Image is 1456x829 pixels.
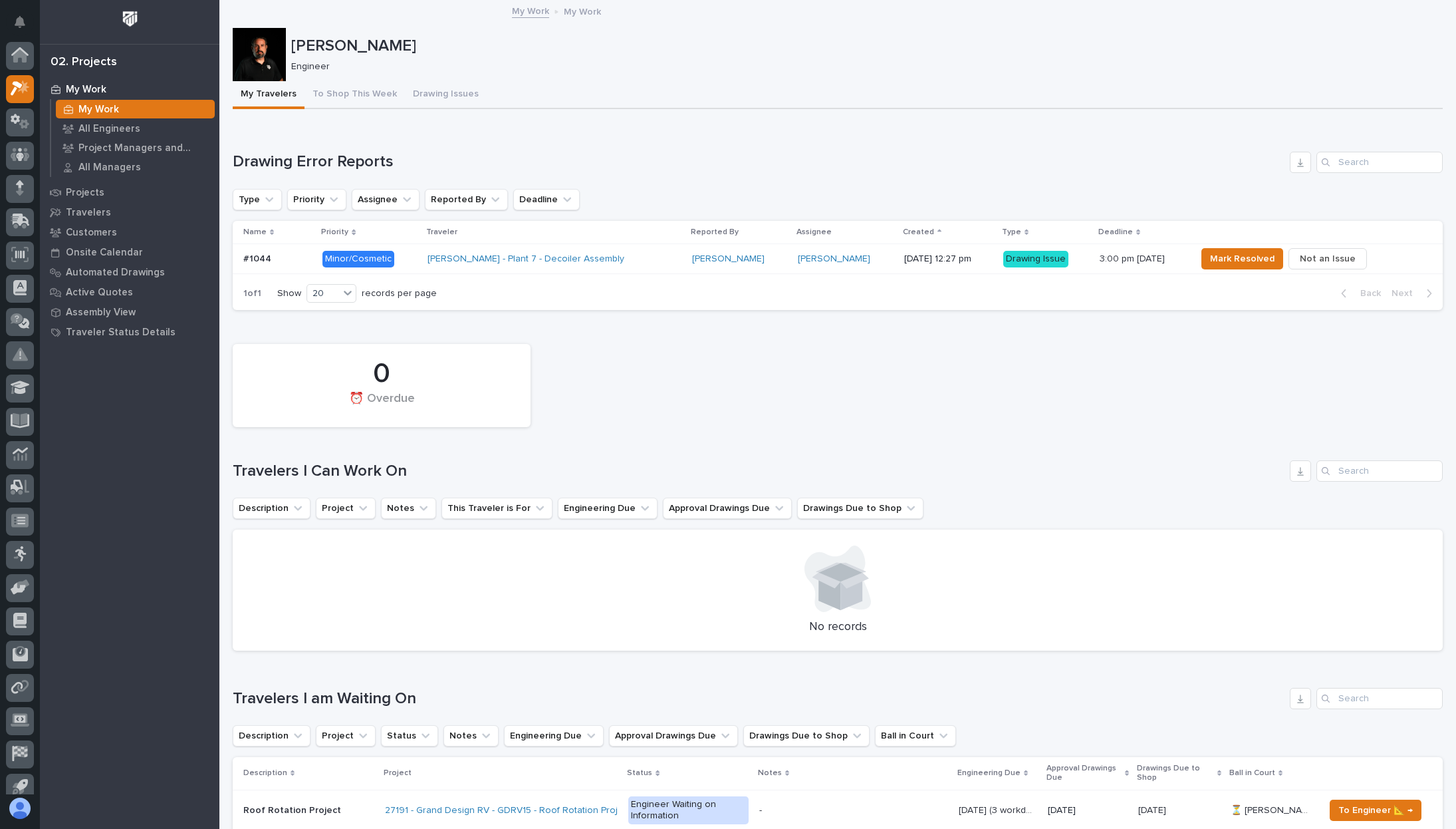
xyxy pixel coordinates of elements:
button: users-avatar [6,794,34,822]
button: Assignee [352,189,420,210]
p: My Work [564,3,601,18]
a: Automated Drawings [40,262,219,282]
button: Description [233,725,310,746]
div: 02. Projects [51,55,117,70]
button: Priority [287,189,346,210]
p: Travelers [66,207,111,219]
p: Status [627,766,652,780]
button: Ball in Court [875,725,956,746]
p: Customers [66,227,117,239]
p: Created [903,225,934,240]
span: To Engineer 📐 → [1338,802,1413,818]
span: Next [1392,287,1421,299]
a: [PERSON_NAME] [798,253,870,265]
a: 27191 - Grand Design RV - GDRV15 - Roof Rotation Project [385,805,631,816]
div: Notifications [17,16,34,37]
button: Reported By [425,189,508,210]
button: Status [381,725,438,746]
button: Description [233,498,310,519]
p: Name [243,225,267,240]
img: Workspace Logo [118,7,142,31]
a: Travelers [40,202,219,222]
p: Traveler Status Details [66,327,176,339]
button: To Engineer 📐 → [1330,800,1421,821]
button: Notes [443,725,499,746]
div: Engineer Waiting on Information [628,796,749,824]
p: Roof Rotation Project [243,802,344,816]
a: Customers [40,222,219,242]
p: Automated Drawings [66,267,165,279]
h1: Drawing Error Reports [233,152,1284,172]
p: Engineer [291,61,1432,73]
p: records per page [362,288,437,299]
a: Traveler Status Details [40,322,219,342]
button: This Traveler is For [441,498,552,519]
p: Assignee [796,225,832,240]
tr: #1044#1044 Minor/Cosmetic[PERSON_NAME] - Plant 7 - Decoiler Assembly [PERSON_NAME] [PERSON_NAME] ... [233,244,1443,274]
button: Approval Drawings Due [663,498,792,519]
p: Approval Drawings Due [1046,761,1122,786]
p: Ball in Court [1229,766,1275,780]
p: Description [243,766,287,780]
p: No records [249,620,1427,635]
button: Drawings Due to Shop [797,498,923,519]
button: Type [233,189,282,210]
p: Engineering Due [957,766,1021,780]
p: [DATE] [1048,805,1128,816]
a: [PERSON_NAME] - Plant 7 - Decoiler Assembly [427,253,624,265]
button: Approval Drawings Due [609,725,738,746]
div: 20 [307,287,339,301]
a: Project Managers and Engineers [51,138,219,157]
button: Drawings Due to Shop [743,725,870,746]
p: Traveler [426,225,457,240]
input: Search [1316,152,1443,173]
p: Project Managers and Engineers [78,142,209,154]
button: Next [1386,287,1443,299]
p: Deadline [1098,225,1133,240]
button: Engineering Due [558,498,658,519]
button: Project [316,498,376,519]
p: Drawings Due to Shop [1137,761,1214,786]
input: Search [1316,688,1443,709]
div: - [759,805,762,816]
p: #1044 [243,251,274,265]
p: ⏳ [PERSON_NAME] [1231,802,1316,816]
button: Deadline [513,189,580,210]
button: Not an Issue [1288,248,1367,269]
p: Priority [321,225,348,240]
a: My Work [40,79,219,99]
p: [DATE] 12:27 pm [904,253,993,265]
p: 1 of 1 [233,277,272,310]
a: Projects [40,182,219,202]
span: Not an Issue [1300,251,1356,267]
h1: Travelers I Can Work On [233,462,1284,481]
p: Show [277,288,301,299]
a: Active Quotes [40,282,219,302]
p: All Engineers [78,123,140,135]
p: Assembly View [66,307,136,319]
p: Reported By [691,225,739,240]
span: Mark Resolved [1210,251,1274,267]
p: Notes [758,766,782,780]
p: Onsite Calendar [66,247,143,259]
p: Projects [66,187,104,199]
p: [PERSON_NAME] [291,37,1437,56]
button: Project [316,725,376,746]
button: Engineering Due [504,725,604,746]
button: Drawing Issues [405,81,487,109]
div: 0 [255,357,508,391]
p: [DATE] [1138,802,1169,816]
a: My Work [512,3,549,18]
p: [DATE] (3 workdays) [959,802,1040,816]
p: Active Quotes [66,287,133,299]
a: All Managers [51,158,219,176]
a: All Engineers [51,119,219,138]
a: My Work [51,100,219,118]
p: My Work [66,84,106,96]
input: Search [1316,460,1443,482]
button: My Travelers [233,81,304,109]
div: Minor/Cosmetic [322,251,394,267]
